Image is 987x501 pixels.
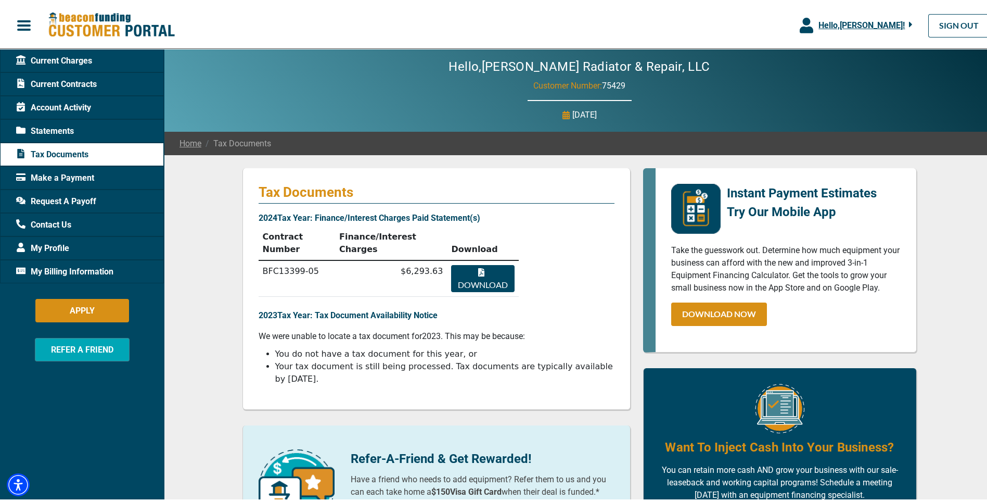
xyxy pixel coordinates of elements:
span: 75429 [602,79,625,89]
p: Tax Documents [259,182,614,198]
img: mobile-app-logo.png [671,182,721,232]
td: $6,293.63 [335,258,447,295]
td: BFC13399-05 [259,258,335,295]
h2: Hello, [PERSON_NAME] Radiator & Repair, LLC [417,57,741,72]
span: Tax Documents [16,146,88,159]
span: Hello, [PERSON_NAME] ! [818,18,905,28]
p: 2024 Tax Year: Finance/Interest Charges Paid Statement(s) [259,210,614,222]
img: Beacon Funding Customer Portal Logo [48,10,175,36]
span: Statements [16,123,74,135]
button: APPLY [35,297,129,320]
span: My Billing Information [16,264,113,276]
span: Contact Us [16,217,71,229]
span: Account Activity [16,99,91,112]
p: Refer-A-Friend & Get Rewarded! [351,447,614,466]
button: REFER A FRIEND [35,336,130,359]
p: Instant Payment Estimates [727,182,877,201]
div: Accessibility Menu [7,471,30,494]
span: Current Charges [16,53,92,65]
span: Customer Number: [533,79,602,89]
span: My Profile [16,240,69,253]
p: Try Our Mobile App [727,201,877,219]
span: Current Contracts [16,76,97,89]
img: Equipment Financing Online Image [755,382,804,431]
b: $150 Visa Gift Card [431,485,502,495]
span: Make a Payment [16,170,94,182]
p: [DATE] [572,107,597,119]
button: Download [451,263,514,290]
a: Home [180,135,201,148]
p: Have a friend who needs to add equipment? Refer them to us and you can each take home a when thei... [351,471,614,496]
span: Tax Documents [201,135,271,148]
th: Contract Number [259,224,335,258]
p: 2023 Tax Year: Tax Document Availability Notice [259,307,614,320]
p: Take the guesswork out. Determine how much equipment your business can afford with the new and im... [671,242,901,292]
th: Finance/Interest Charges [335,224,447,258]
a: DOWNLOAD NOW [671,300,767,324]
p: You can retain more cash AND grow your business with our sale-leaseback and working capital progr... [659,462,901,499]
p: We were unable to locate a tax document for 2023 . This may be because: [259,328,614,341]
li: Your tax document is still being processed. Tax documents are typically available by [DATE]. [275,358,614,383]
th: Download [447,224,518,258]
h4: Want To Inject Cash Into Your Business? [665,436,894,454]
li: You do not have a tax document for this year, or [275,346,614,358]
span: Request A Payoff [16,193,96,206]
